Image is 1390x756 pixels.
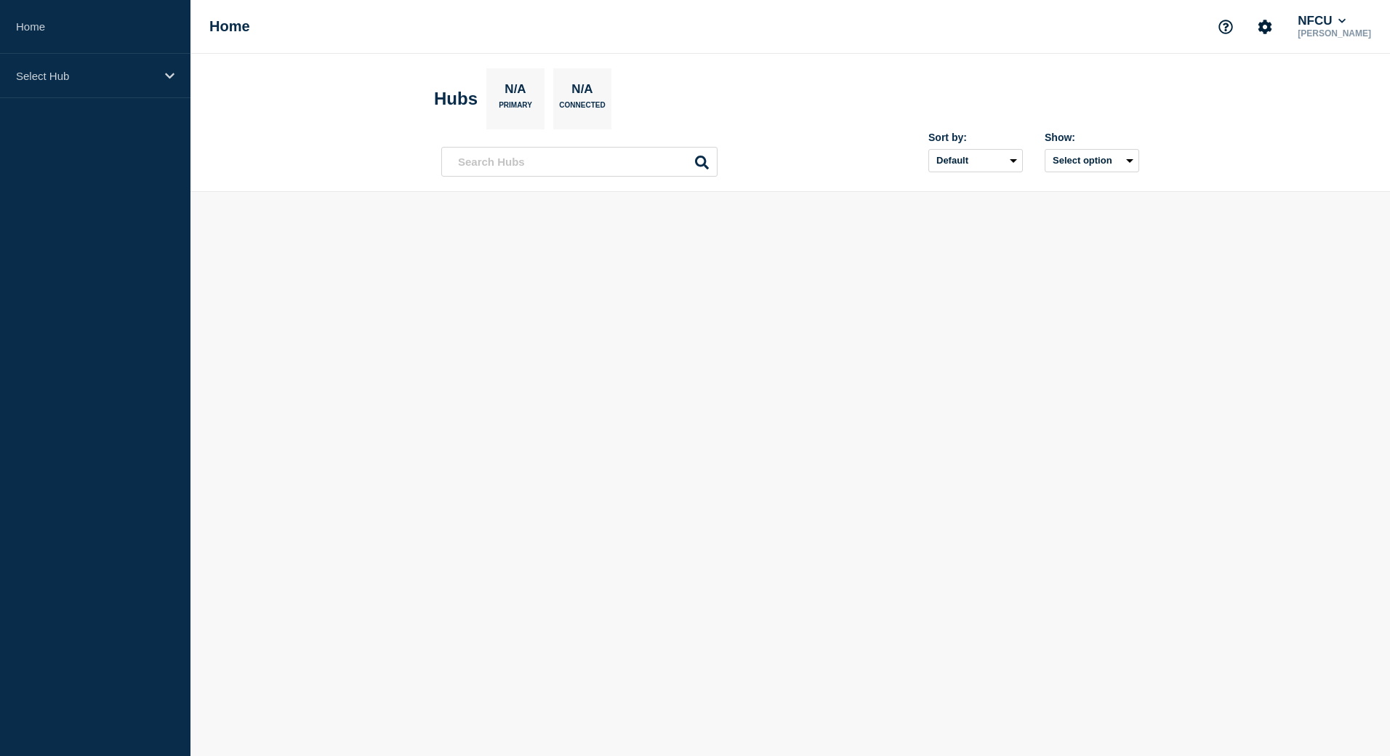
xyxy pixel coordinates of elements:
p: Select Hub [16,70,156,82]
p: Primary [499,101,532,116]
button: Select option [1045,149,1139,172]
p: [PERSON_NAME] [1295,28,1374,39]
button: Support [1210,12,1241,42]
p: Connected [559,101,605,116]
p: N/A [499,82,531,101]
h1: Home [209,18,250,35]
div: Show: [1045,132,1139,143]
select: Sort by [928,149,1023,172]
input: Search Hubs [441,147,718,177]
p: N/A [566,82,598,101]
button: Account settings [1250,12,1280,42]
h2: Hubs [434,89,478,109]
div: Sort by: [928,132,1023,143]
button: NFCU [1295,14,1349,28]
